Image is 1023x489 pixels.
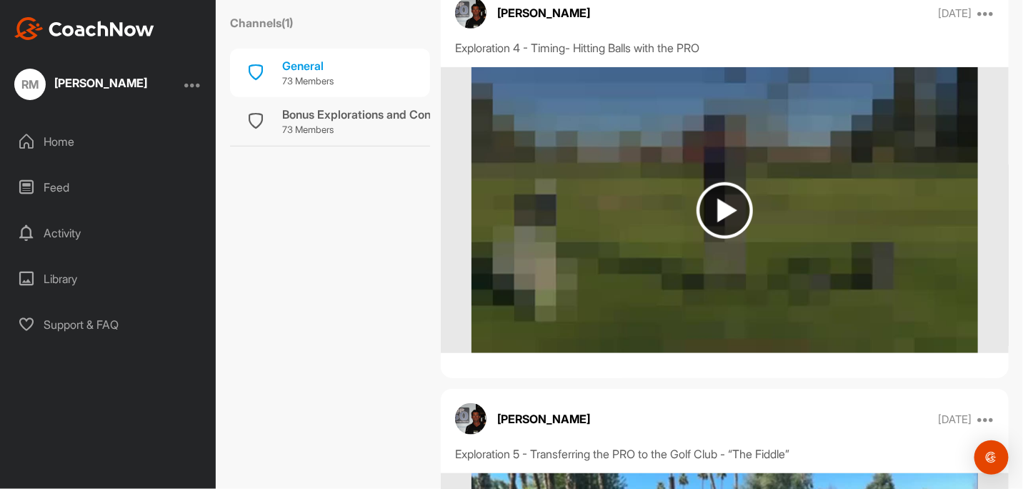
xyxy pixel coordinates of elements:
label: Channels ( 1 ) [230,14,293,31]
img: play [697,182,753,239]
div: Library [8,261,209,297]
div: Open Intercom Messenger [974,440,1009,475]
img: avatar [455,403,486,435]
div: General [282,57,334,74]
p: 73 Members [282,74,334,89]
div: Support & FAQ [8,307,209,342]
p: [PERSON_NAME] [497,4,590,21]
p: 73 Members [282,123,452,137]
div: [PERSON_NAME] [54,77,147,89]
p: [DATE] [939,413,972,427]
p: [PERSON_NAME] [497,410,590,428]
div: RM [14,69,46,100]
div: Activity [8,215,209,251]
div: Home [8,124,209,159]
div: Bonus Explorations and Content [282,106,452,123]
p: [DATE] [939,6,972,21]
div: Exploration 5 - Transferring the PRO to the Golf Club - “The Fiddle” [455,445,994,463]
img: media [471,67,978,353]
div: Feed [8,169,209,205]
img: CoachNow [14,17,154,40]
div: Exploration 4 - Timing- Hitting Balls with the PRO [455,39,994,56]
